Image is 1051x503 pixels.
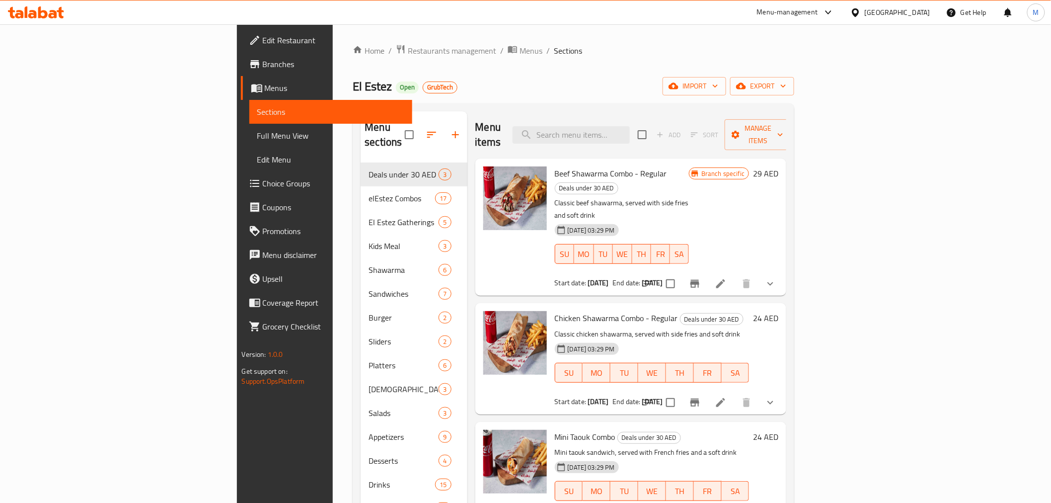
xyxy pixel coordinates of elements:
[361,353,467,377] div: Platters6
[263,177,404,189] span: Choice Groups
[660,392,681,413] span: Select to update
[663,77,726,95] button: import
[636,247,647,261] span: TH
[559,247,570,261] span: SU
[369,168,439,180] span: Deals under 30 AED
[361,306,467,330] div: Burger2
[439,407,451,419] div: items
[241,291,412,315] a: Coverage Report
[588,395,608,408] b: [DATE]
[435,479,451,491] div: items
[369,192,435,204] div: elEstez Combos
[241,243,412,267] a: Menu disclaimer
[369,264,439,276] div: Shawarma
[242,365,288,378] span: Get support on:
[715,397,727,409] a: Edit menu item
[764,397,776,409] svg: Show Choices
[555,182,618,194] div: Deals under 30 AED
[361,210,467,234] div: El Estez Gatherings5
[722,481,750,501] button: SA
[361,449,467,473] div: Desserts4
[680,314,743,325] span: Deals under 30 AED
[369,455,439,467] div: Desserts
[369,407,439,419] div: Salads
[439,432,450,442] span: 9
[475,120,501,150] h2: Menu items
[361,330,467,353] div: Sliders2
[257,154,404,166] span: Edit Menu
[439,456,450,466] span: 4
[764,278,776,290] svg: Show Choices
[353,44,794,57] nav: breadcrumb
[694,363,722,383] button: FR
[733,122,783,147] span: Manage items
[757,6,818,18] div: Menu-management
[670,366,690,380] span: TH
[583,363,610,383] button: MO
[483,430,547,494] img: Mini Taouk Combo
[564,226,619,235] span: [DATE] 03:29 PM
[241,219,412,243] a: Promotions
[617,432,681,444] div: Deals under 30 AED
[559,366,579,380] span: SU
[683,391,707,415] button: Branch-specific-item
[439,216,451,228] div: items
[614,484,634,499] span: TU
[439,218,450,227] span: 5
[241,315,412,338] a: Grocery Checklist
[439,455,451,467] div: items
[369,359,439,371] span: Platters
[263,297,404,309] span: Coverage Report
[439,337,450,346] span: 2
[241,267,412,291] a: Upsell
[554,45,582,57] span: Sections
[726,366,746,380] span: SA
[725,119,791,150] button: Manage items
[263,201,404,213] span: Coupons
[439,312,451,324] div: items
[674,247,685,261] span: SA
[249,100,412,124] a: Sections
[638,481,666,501] button: WE
[439,385,450,394] span: 3
[439,288,451,300] div: items
[574,244,594,264] button: MO
[263,34,404,46] span: Edit Restaurant
[439,170,450,179] span: 3
[555,182,618,194] span: Deals under 30 AED
[268,348,283,361] span: 1.0.0
[660,273,681,294] span: Select to update
[655,247,666,261] span: FR
[865,7,930,18] div: [GEOGRAPHIC_DATA]
[684,127,725,143] span: Select section first
[439,335,451,347] div: items
[439,431,451,443] div: items
[241,28,412,52] a: Edit Restaurant
[361,473,467,497] div: Drinks15
[680,313,744,325] div: Deals under 30 AED
[636,272,660,296] button: sort-choices
[735,272,758,296] button: delete
[670,484,690,499] span: TH
[666,481,694,501] button: TH
[439,265,450,275] span: 6
[399,124,420,145] span: Select all sections
[555,311,678,326] span: Chicken Shawarma Combo - Regular
[249,148,412,171] a: Edit Menu
[612,395,640,408] span: End date:
[369,335,439,347] span: Sliders
[249,124,412,148] a: Full Menu View
[555,395,587,408] span: Start date:
[439,409,450,418] span: 3
[758,272,782,296] button: show more
[361,234,467,258] div: Kids Meal3
[242,375,305,388] a: Support.OpsPlatform
[610,481,638,501] button: TU
[513,126,630,144] input: search
[436,194,450,203] span: 17
[698,366,718,380] span: FR
[638,363,666,383] button: WE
